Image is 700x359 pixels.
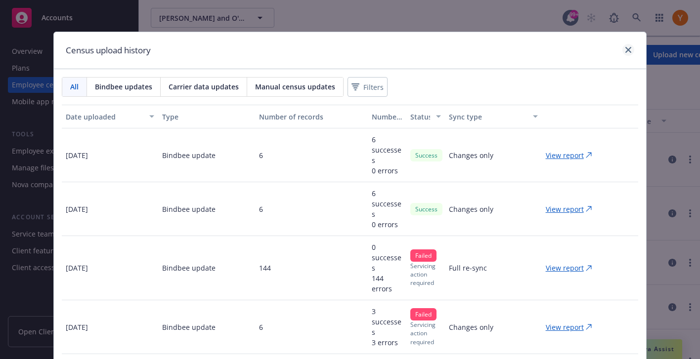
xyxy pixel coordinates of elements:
[406,105,445,128] button: Status
[372,273,402,294] p: 144 errors
[449,112,526,122] div: Sync type
[169,81,239,92] span: Carrier data updates
[255,81,335,92] span: Manual census updates
[410,112,430,122] div: Status
[259,263,271,273] p: 144
[449,204,493,214] p: Changes only
[622,44,634,56] a: close
[546,322,600,332] a: View report
[410,262,441,287] p: Servicing action required
[546,204,584,214] p: View report
[162,150,216,160] p: Bindbee update
[259,112,364,122] div: Number of records
[158,105,255,128] button: Type
[259,150,263,160] p: 6
[372,112,402,122] div: Number of successes/errors
[546,322,584,332] p: View report
[66,204,88,214] p: [DATE]
[363,82,384,92] span: Filters
[546,150,584,160] p: View report
[259,204,263,214] p: 6
[546,263,584,273] p: View report
[66,112,143,122] div: Date uploaded
[445,105,541,128] button: Sync type
[410,249,437,262] div: Failed
[372,188,402,219] p: 6 successes
[372,219,402,230] p: 0 errors
[66,263,88,273] p: [DATE]
[449,263,487,273] p: Full re-sync
[162,322,216,332] p: Bindbee update
[546,263,600,273] a: View report
[348,77,388,97] button: Filters
[368,105,406,128] button: Number of successes/errors
[259,322,263,332] p: 6
[255,105,368,128] button: Number of records
[546,204,600,214] a: View report
[162,112,251,122] div: Type
[162,263,216,273] p: Bindbee update
[66,322,88,332] p: [DATE]
[410,203,442,215] div: Success
[372,134,402,165] p: 6 successes
[66,150,88,160] p: [DATE]
[449,150,493,160] p: Changes only
[95,81,152,92] span: Bindbee updates
[70,81,79,92] span: All
[162,204,216,214] p: Bindbee update
[372,306,402,337] p: 3 successes
[350,80,386,94] span: Filters
[449,322,493,332] p: Changes only
[410,149,442,161] div: Success
[372,242,402,273] p: 0 successes
[546,150,600,160] a: View report
[372,337,402,348] p: 3 errors
[410,320,441,346] p: Servicing action required
[66,44,151,57] h1: Census upload history
[62,105,158,128] button: Date uploaded
[372,165,402,176] p: 0 errors
[410,308,437,320] div: Failed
